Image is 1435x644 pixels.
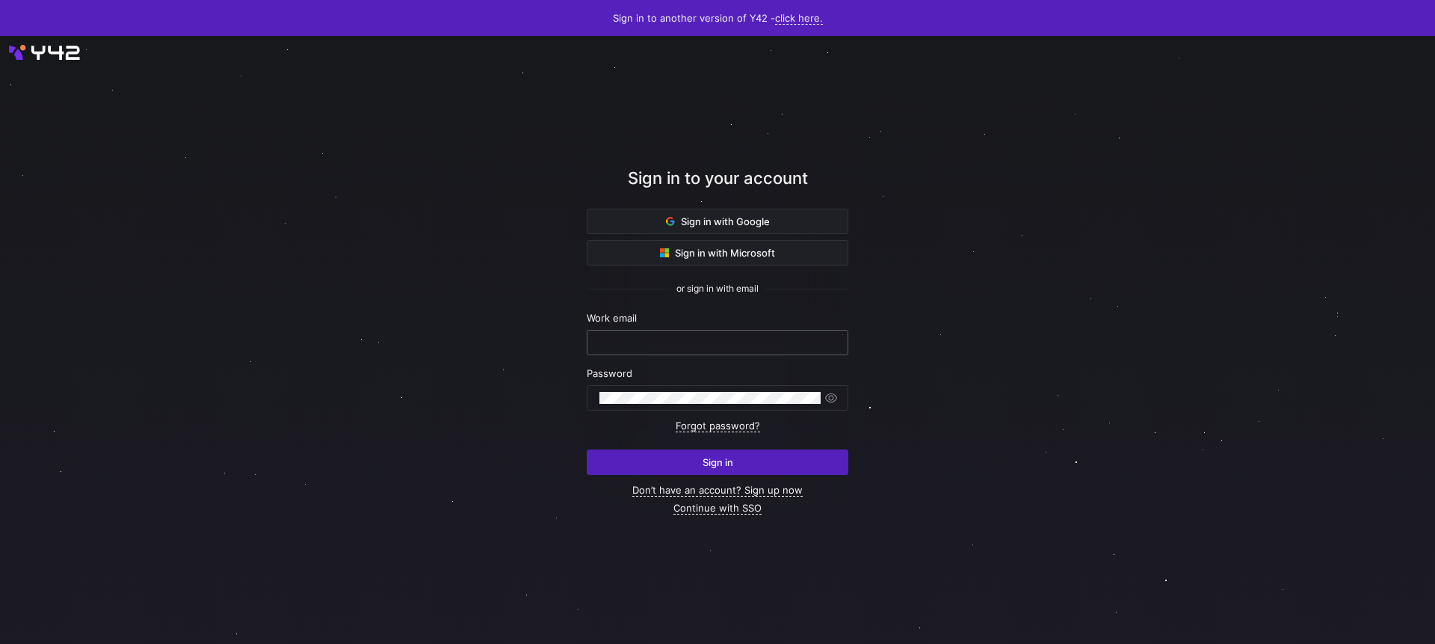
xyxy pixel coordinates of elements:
[632,484,803,497] a: Don’t have an account? Sign up now
[775,12,823,25] a: click here.
[660,247,775,259] span: Sign in with Microsoft
[703,456,733,468] span: Sign in
[673,502,762,515] a: Continue with SSO
[676,283,759,294] span: or sign in with email
[587,166,848,209] div: Sign in to your account
[587,240,848,266] button: Sign in with Microsoft
[666,215,770,227] span: Sign in with Google
[587,450,848,475] button: Sign in
[587,209,848,234] button: Sign in with Google
[587,367,632,379] span: Password
[676,420,760,432] a: Forgot password?
[587,312,637,324] span: Work email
